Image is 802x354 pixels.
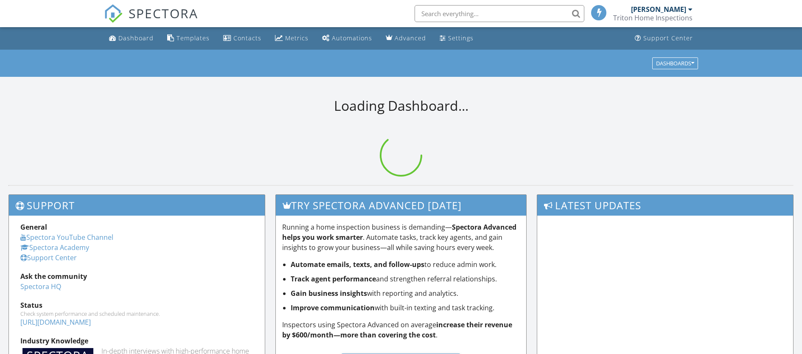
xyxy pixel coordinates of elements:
a: Metrics [272,31,312,46]
div: Dashboard [118,34,154,42]
div: Templates [177,34,210,42]
strong: Automate emails, texts, and follow-ups [291,260,424,269]
h3: Try spectora advanced [DATE] [276,195,527,216]
div: Automations [332,34,372,42]
img: The Best Home Inspection Software - Spectora [104,4,123,23]
div: Support Center [643,34,693,42]
a: Contacts [220,31,265,46]
p: Running a home inspection business is demanding— . Automate tasks, track key agents, and gain ins... [282,222,520,253]
div: Advanced [395,34,426,42]
div: Settings [448,34,474,42]
a: Support Center [631,31,696,46]
div: Contacts [233,34,261,42]
strong: Spectora Advanced helps you work smarter [282,222,516,242]
div: Check system performance and scheduled maintenance. [20,310,253,317]
div: [PERSON_NAME] [631,5,686,14]
strong: General [20,222,47,232]
a: Advanced [382,31,429,46]
li: and strengthen referral relationships. [291,274,520,284]
a: Dashboard [106,31,157,46]
li: with reporting and analytics. [291,288,520,298]
li: with built-in texting and task tracking. [291,303,520,313]
div: Triton Home Inspections [613,14,693,22]
a: [URL][DOMAIN_NAME] [20,317,91,327]
a: Settings [436,31,477,46]
a: Spectora HQ [20,282,61,291]
span: SPECTORA [129,4,198,22]
a: Automations (Basic) [319,31,376,46]
button: Dashboards [652,57,698,69]
strong: Gain business insights [291,289,367,298]
a: Support Center [20,253,77,262]
h3: Latest Updates [537,195,793,216]
p: Inspectors using Spectora Advanced on average . [282,320,520,340]
strong: Improve communication [291,303,375,312]
div: Status [20,300,253,310]
a: Spectora Academy [20,243,89,252]
a: SPECTORA [104,11,198,29]
div: Metrics [285,34,308,42]
div: Ask the community [20,271,253,281]
strong: increase their revenue by $600/month—more than covering the cost [282,320,512,340]
li: to reduce admin work. [291,259,520,270]
a: Spectora YouTube Channel [20,233,113,242]
div: Industry Knowledge [20,336,253,346]
input: Search everything... [415,5,584,22]
a: Templates [164,31,213,46]
h3: Support [9,195,265,216]
strong: Track agent performance [291,274,376,284]
div: Dashboards [656,60,694,66]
